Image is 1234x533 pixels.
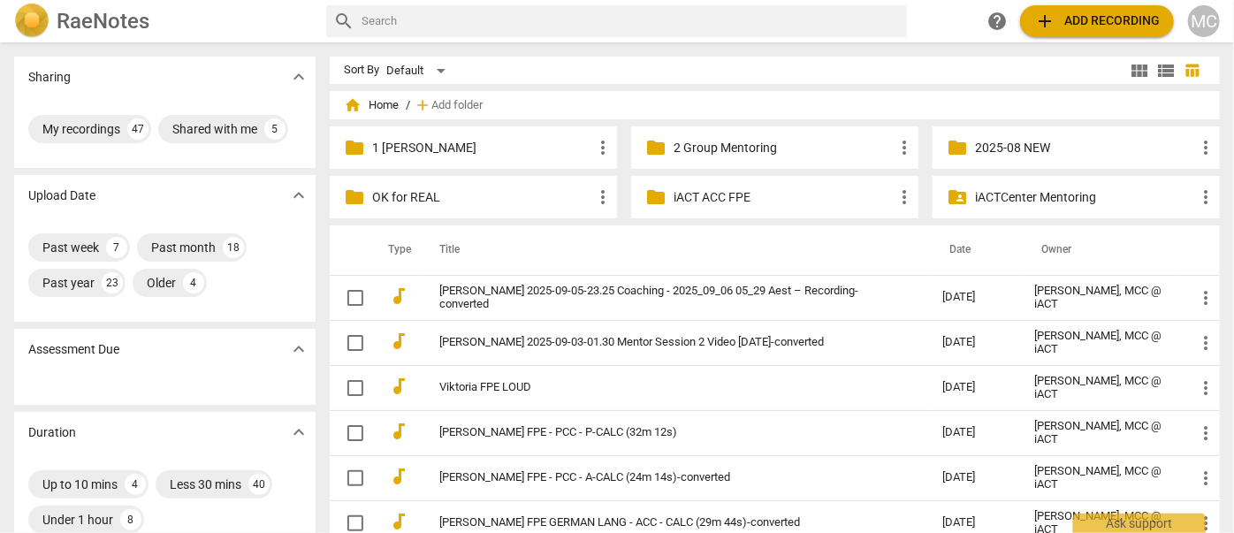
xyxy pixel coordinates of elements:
div: 47 [127,118,149,140]
span: more_vert [894,137,915,158]
div: Past month [151,239,216,256]
div: 40 [248,474,270,495]
th: Title [418,225,928,275]
span: more_vert [894,187,915,208]
a: Help [981,5,1013,37]
span: more_vert [1195,187,1216,208]
p: iACTCenter Mentoring [975,188,1195,207]
span: Home [344,96,399,114]
a: [PERSON_NAME] FPE - PCC - A-CALC (24m 14s)-converted [439,471,879,484]
p: 2 Group Mentoring [674,139,894,157]
div: [PERSON_NAME], MCC @ iACT [1034,420,1167,446]
a: [PERSON_NAME] FPE - PCC - P-CALC (32m 12s) [439,426,879,439]
span: folder [344,187,365,208]
span: view_module [1129,60,1150,81]
span: folder [645,137,667,158]
span: expand_more [288,422,309,443]
span: folder [344,137,365,158]
div: 4 [183,272,204,293]
button: List view [1153,57,1179,84]
span: help [986,11,1008,32]
img: Logo [14,4,50,39]
span: more_vert [1195,377,1216,399]
button: Show more [286,64,312,90]
span: folder_shared [947,187,968,208]
span: folder [947,137,968,158]
a: [PERSON_NAME] 2025-09-05-23.25 Coaching - 2025_09_06 05_29 Aest – Recording-converted [439,285,879,311]
div: [PERSON_NAME], MCC @ iACT [1034,375,1167,401]
div: Older [147,274,176,292]
td: [DATE] [928,320,1020,365]
span: audiotrack [388,286,409,307]
div: Ask support [1073,514,1206,533]
p: Assessment Due [28,340,119,359]
input: Search [362,7,900,35]
button: Table view [1179,57,1206,84]
div: Sort By [344,64,379,77]
p: 1 Matthew Mentoring [372,139,592,157]
th: Owner [1020,225,1181,275]
span: folder [645,187,667,208]
span: audiotrack [388,376,409,397]
span: audiotrack [388,421,409,442]
button: Upload [1020,5,1174,37]
span: Add folder [431,99,483,112]
td: [DATE] [928,410,1020,455]
button: MC [1188,5,1220,37]
div: Up to 10 mins [42,476,118,493]
span: more_vert [592,137,613,158]
div: My recordings [42,120,120,138]
span: more_vert [1195,332,1216,354]
td: [DATE] [928,365,1020,410]
button: Show more [286,419,312,445]
span: expand_more [288,339,309,360]
p: Sharing [28,68,71,87]
p: Upload Date [28,187,95,205]
span: expand_more [288,66,309,88]
h2: RaeNotes [57,9,149,34]
span: more_vert [1195,468,1216,489]
p: OK for REAL [372,188,592,207]
td: [DATE] [928,455,1020,500]
div: [PERSON_NAME], MCC @ iACT [1034,330,1167,356]
div: 8 [120,509,141,530]
a: LogoRaeNotes [14,4,312,39]
div: [PERSON_NAME], MCC @ iACT [1034,465,1167,491]
span: more_vert [1195,287,1216,308]
span: audiotrack [388,466,409,487]
a: [PERSON_NAME] 2025-09-03-01.30 Mentor Session 2 Video [DATE]-converted [439,336,879,349]
td: [DATE] [928,275,1020,320]
span: audiotrack [388,511,409,532]
span: view_list [1155,60,1177,81]
span: more_vert [1195,423,1216,444]
a: Viktoria FPE LOUD [439,381,879,394]
div: Under 1 hour [42,511,113,529]
span: Add recording [1034,11,1160,32]
a: [PERSON_NAME] FPE GERMAN LANG - ACC - CALC (29m 44s)-converted [439,516,879,529]
div: 5 [264,118,286,140]
span: home [344,96,362,114]
div: Past year [42,274,95,292]
button: Tile view [1126,57,1153,84]
div: 23 [102,272,123,293]
span: add [1034,11,1055,32]
span: / [406,99,410,112]
span: table_chart [1184,62,1201,79]
span: add [414,96,431,114]
span: more_vert [1195,137,1216,158]
span: audiotrack [388,331,409,352]
div: Default [386,57,452,85]
div: Past week [42,239,99,256]
p: 2025-08 NEW [975,139,1195,157]
span: more_vert [592,187,613,208]
button: Show more [286,336,312,362]
p: Duration [28,423,76,442]
span: expand_more [288,185,309,206]
div: Less 30 mins [170,476,241,493]
div: 4 [125,474,146,495]
p: iACT ACC FPE [674,188,894,207]
th: Type [374,225,418,275]
button: Show more [286,182,312,209]
div: 7 [106,237,127,258]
